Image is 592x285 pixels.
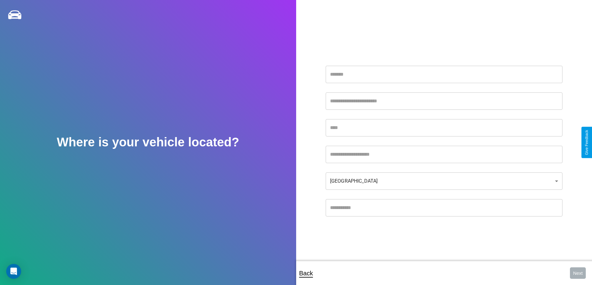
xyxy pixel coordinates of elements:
[585,130,589,155] div: Give Feedback
[326,172,562,190] div: [GEOGRAPHIC_DATA]
[57,135,239,149] h2: Where is your vehicle located?
[6,264,21,279] div: Open Intercom Messenger
[299,268,313,279] p: Back
[570,267,586,279] button: Next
